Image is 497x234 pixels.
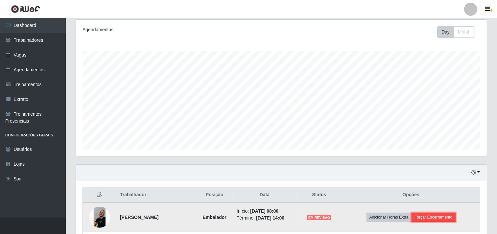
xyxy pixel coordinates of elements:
strong: [PERSON_NAME] [120,215,158,220]
th: Status [296,187,342,203]
button: Day [437,26,454,38]
button: Month [454,26,475,38]
time: [DATE] 08:00 [250,208,278,214]
th: Posição [196,187,233,203]
button: Adicionar Horas Extra [367,213,412,222]
button: Forçar Encerramento [412,213,456,222]
time: [DATE] 14:00 [256,215,284,221]
th: Trabalhador [116,187,196,203]
th: Opções [342,187,480,203]
div: First group [437,26,475,38]
img: CoreUI Logo [11,5,40,13]
div: Toolbar with button groups [437,26,480,38]
span: EM REVISÃO [307,215,331,220]
li: Início: [237,208,293,215]
div: Agendamentos [83,26,243,33]
li: Término: [237,215,293,222]
strong: Embalador [202,215,226,220]
th: Data [233,187,296,203]
img: 1753549849185.jpeg [89,207,110,228]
